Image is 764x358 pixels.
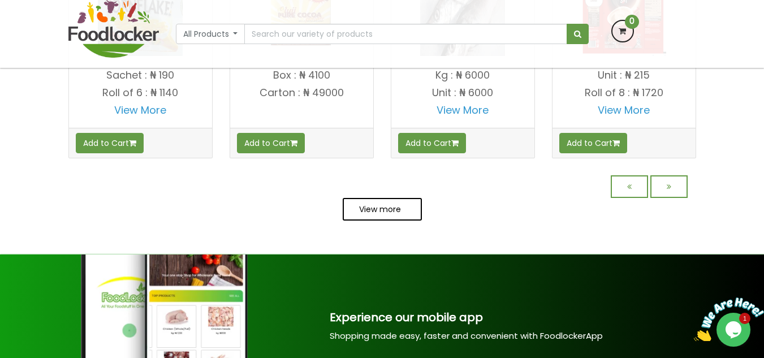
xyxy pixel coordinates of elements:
p: Roll of 6 : ₦ 1140 [69,87,212,98]
a: View more [343,198,422,221]
i: Add to cart [290,139,297,147]
input: Search our variety of products [244,24,567,44]
button: Add to Cart [398,133,466,153]
p: Sachet : ₦ 190 [69,70,212,81]
i: Add to cart [451,139,459,147]
p: Box : ₦ 4100 [230,70,373,81]
p: Unit : ₦ 215 [553,70,696,81]
span: 0 [625,15,639,29]
a: View More [437,103,489,117]
h3: Experience our mobile app [330,311,739,324]
i: Add to cart [612,139,620,147]
p: Kg : ₦ 6000 [391,70,534,81]
p: Carton : ₦ 49000 [230,87,373,98]
button: Add to Cart [237,133,305,153]
p: Roll of 8 : ₦ 1720 [553,87,696,98]
a: View More [598,103,650,117]
button: All Products [176,24,245,44]
i: Add to cart [129,139,136,147]
p: Unit : ₦ 6000 [391,87,534,98]
p: Shopping made easy, faster and convenient with FoodlockerApp [330,330,739,342]
a: View More [114,103,166,117]
button: Add to Cart [76,133,144,153]
button: Add to Cart [559,133,627,153]
iframe: chat widget [694,287,764,341]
